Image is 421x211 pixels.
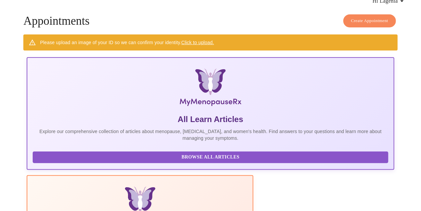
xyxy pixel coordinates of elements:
[33,128,388,141] p: Explore our comprehensive collection of articles about menopause, [MEDICAL_DATA], and women's hea...
[40,36,214,48] div: Please upload an image of your ID so we can confirm your identity.
[351,17,388,25] span: Create Appointment
[33,151,388,163] button: Browse All Articles
[33,114,388,125] h5: All Learn Articles
[23,14,397,28] h4: Appointments
[39,153,381,162] span: Browse All Articles
[33,154,390,160] a: Browse All Articles
[181,40,214,45] a: Click to upload.
[343,14,396,27] button: Create Appointment
[88,69,333,109] img: MyMenopauseRx Logo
